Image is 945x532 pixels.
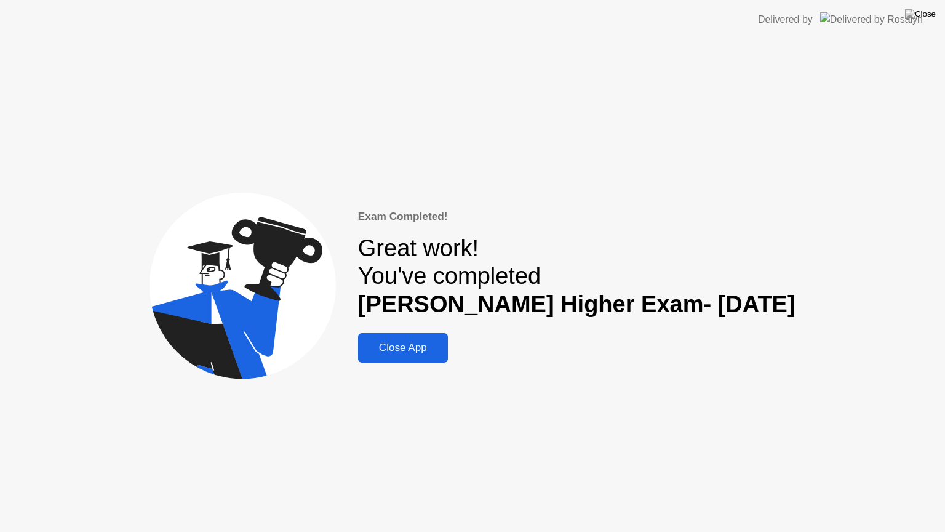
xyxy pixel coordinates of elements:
button: go back [8,5,31,28]
div: Close [216,6,238,28]
div: Close App [362,342,444,354]
b: [PERSON_NAME] Higher Exam- [DATE] [358,291,795,317]
div: Great work! You've completed [358,235,795,319]
img: Delivered by Rosalyn [820,12,923,26]
button: Close App [358,333,448,363]
div: Exam Completed! [358,209,795,225]
div: Delivered by [758,12,813,27]
img: Close [905,9,936,19]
